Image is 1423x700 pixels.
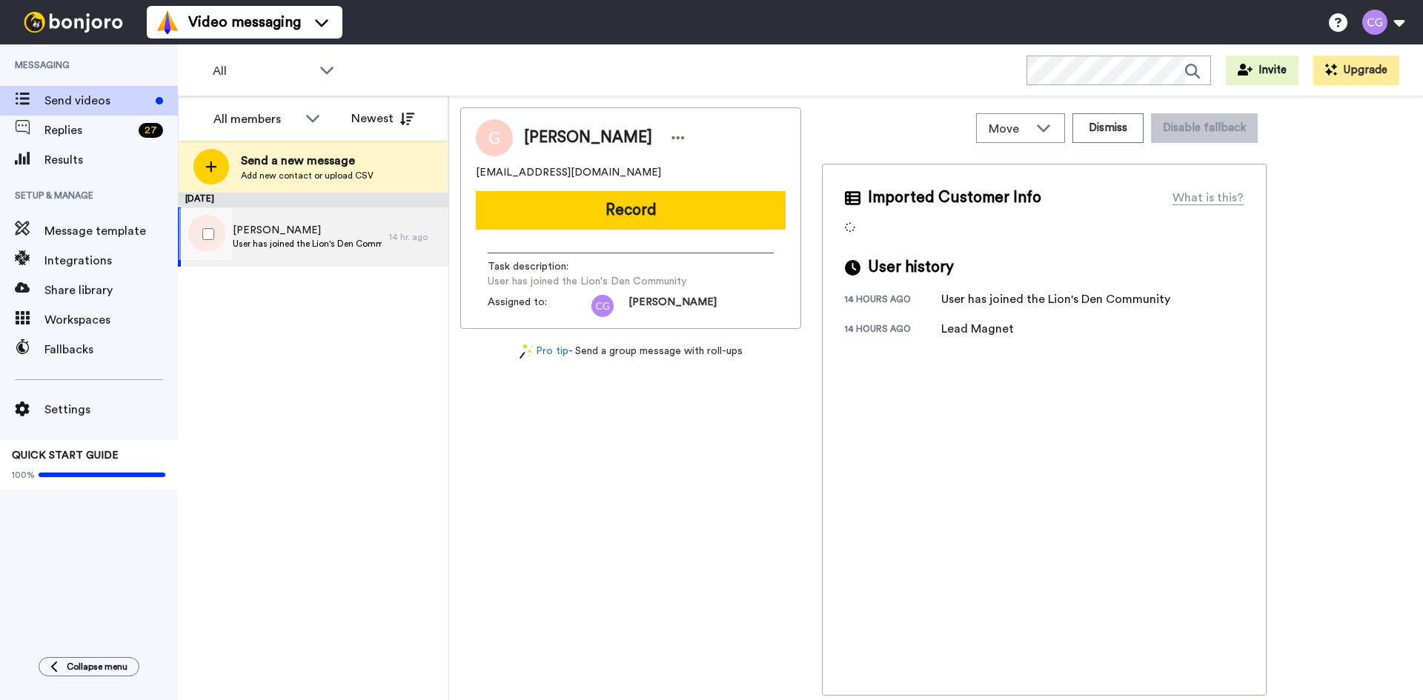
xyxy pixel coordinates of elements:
span: Collapse menu [67,661,127,673]
div: What is this? [1172,189,1244,207]
span: All [213,62,312,80]
span: [PERSON_NAME] [524,127,652,149]
div: 14 hours ago [845,323,941,338]
span: User has joined the Lion's Den Community [488,274,686,289]
span: 100% [12,469,35,481]
span: Fallbacks [44,341,178,359]
div: 14 hr. ago [389,231,441,243]
span: Task description : [488,259,591,274]
span: Message template [44,222,178,240]
span: [PERSON_NAME] [233,223,382,238]
span: Imported Customer Info [868,187,1041,209]
button: Record [476,191,786,230]
button: Upgrade [1313,56,1399,85]
span: Settings [44,401,178,419]
span: Assigned to: [488,295,591,317]
span: Add new contact or upload CSV [241,170,374,181]
a: Pro tip [520,344,568,359]
span: Send videos [44,92,150,110]
span: User has joined the Lion's Den Community [233,238,382,250]
button: Invite [1226,56,1298,85]
span: Results [44,151,178,169]
div: 14 hours ago [845,293,941,308]
span: [EMAIL_ADDRESS][DOMAIN_NAME] [476,165,661,180]
div: [DATE] [178,193,448,207]
button: Newest [340,104,425,133]
img: magic-wand.svg [520,344,533,359]
div: User has joined the Lion's Den Community [941,290,1170,308]
img: cg.png [591,295,614,317]
span: Video messaging [188,12,301,33]
span: Integrations [44,252,178,270]
span: Move [989,120,1029,138]
img: bj-logo-header-white.svg [18,12,129,33]
div: - Send a group message with roll-ups [460,344,801,359]
button: Dismiss [1072,113,1144,143]
button: Disable fallback [1151,113,1258,143]
div: All members [213,110,298,128]
span: Share library [44,281,178,299]
span: Send a new message [241,152,374,170]
div: 27 [139,123,163,138]
span: Replies [44,121,133,139]
span: [PERSON_NAME] [628,295,717,317]
img: vm-color.svg [156,10,179,34]
div: Lead Magnet [941,320,1015,338]
span: QUICK START GUIDE [12,450,119,461]
span: User history [868,256,954,279]
img: Image of Joseph Flowers [476,119,513,156]
span: Workspaces [44,311,178,329]
button: Collapse menu [39,657,139,676]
